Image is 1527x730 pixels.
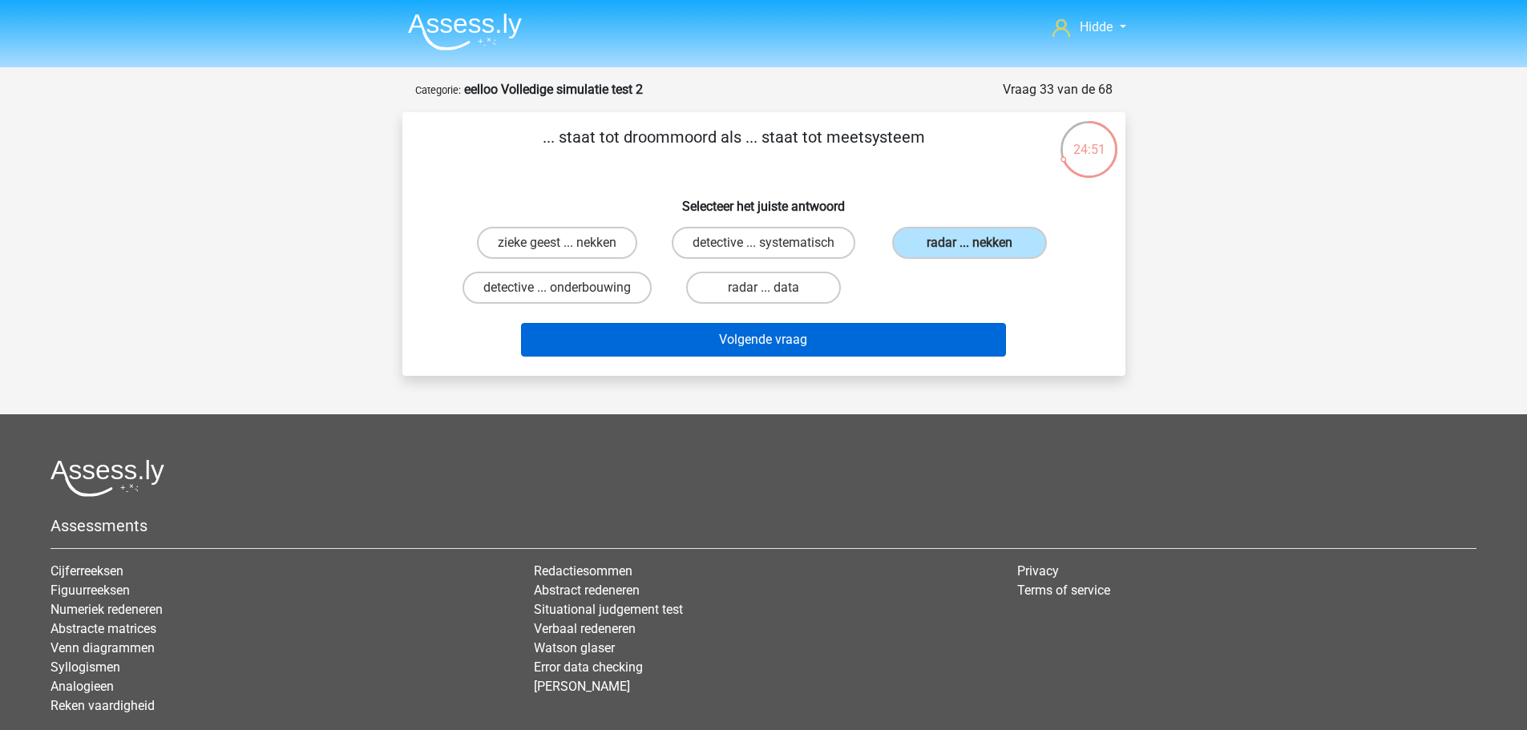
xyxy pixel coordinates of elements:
small: Categorie: [415,84,461,96]
img: Assessly [408,13,522,50]
a: Hidde [1046,18,1132,37]
a: [PERSON_NAME] [534,679,630,694]
a: Watson glaser [534,640,615,655]
a: Error data checking [534,659,643,675]
div: Vraag 33 van de 68 [1003,80,1113,99]
a: Privacy [1017,563,1059,579]
a: Abstract redeneren [534,583,640,598]
a: Abstracte matrices [50,621,156,636]
a: Figuurreeksen [50,583,130,598]
a: Terms of service [1017,583,1110,598]
label: detective ... onderbouwing [463,272,652,304]
h6: Selecteer het juiste antwoord [428,186,1100,214]
a: Syllogismen [50,659,120,675]
div: 24:51 [1059,119,1119,159]
a: Redactiesommen [534,563,632,579]
strong: eelloo Volledige simulatie test 2 [464,82,643,97]
p: ... staat tot droommoord als ... staat tot meetsysteem [428,125,1040,173]
label: radar ... nekken [892,227,1047,259]
button: Volgende vraag [521,323,1006,357]
a: Venn diagrammen [50,640,155,655]
a: Analogieen [50,679,114,694]
label: detective ... systematisch [672,227,855,259]
a: Numeriek redeneren [50,602,163,617]
a: Cijferreeksen [50,563,123,579]
span: Hidde [1080,19,1113,34]
label: zieke geest ... nekken [477,227,637,259]
h5: Assessments [50,516,1477,535]
a: Verbaal redeneren [534,621,636,636]
a: Situational judgement test [534,602,683,617]
img: Assessly logo [50,459,164,497]
label: radar ... data [686,272,841,304]
a: Reken vaardigheid [50,698,155,713]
